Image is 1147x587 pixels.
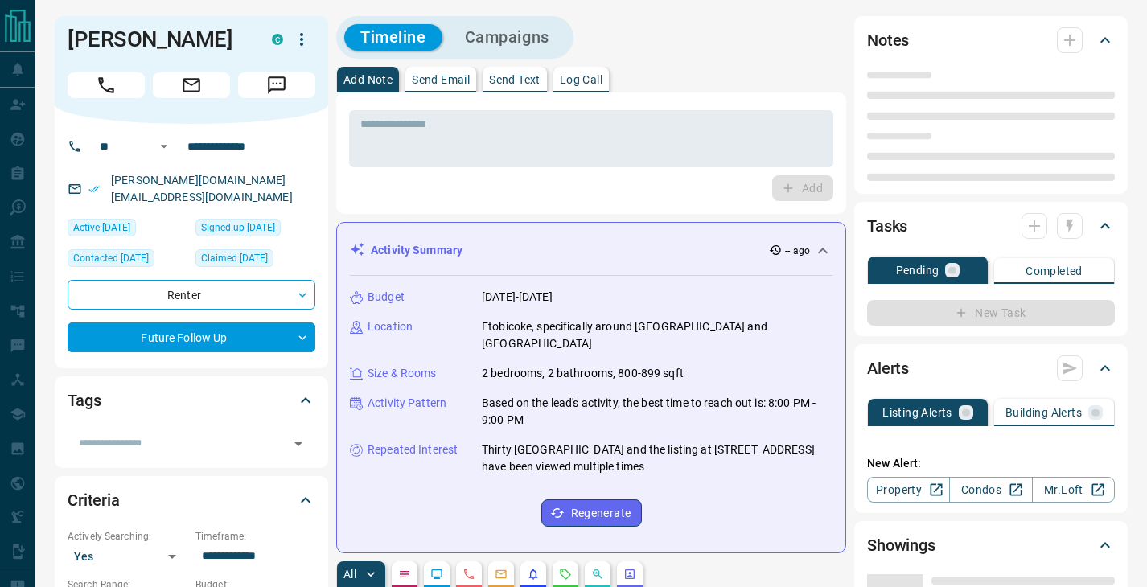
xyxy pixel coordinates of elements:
[68,487,120,513] h2: Criteria
[238,72,315,98] span: Message
[867,455,1115,472] p: New Alert:
[896,265,939,276] p: Pending
[949,477,1032,503] a: Condos
[1005,407,1082,418] p: Building Alerts
[368,441,458,458] p: Repeated Interest
[867,526,1115,564] div: Showings
[623,568,636,581] svg: Agent Actions
[343,74,393,85] p: Add Note
[201,250,268,266] span: Claimed [DATE]
[541,499,642,527] button: Regenerate
[867,355,909,381] h2: Alerts
[68,219,187,241] div: Mon Aug 18 2025
[68,72,145,98] span: Call
[867,532,935,558] h2: Showings
[68,388,101,413] h2: Tags
[449,24,565,51] button: Campaigns
[68,544,187,569] div: Yes
[412,74,470,85] p: Send Email
[482,365,684,382] p: 2 bedrooms, 2 bathrooms, 800-899 sqft
[287,433,310,455] button: Open
[68,280,315,310] div: Renter
[1032,477,1115,503] a: Mr.Loft
[88,183,100,195] svg: Email Verified
[867,207,1115,245] div: Tasks
[785,244,810,258] p: -- ago
[68,481,315,519] div: Criteria
[867,477,950,503] a: Property
[527,568,540,581] svg: Listing Alerts
[882,407,952,418] p: Listing Alerts
[73,220,130,236] span: Active [DATE]
[559,568,572,581] svg: Requests
[68,381,315,420] div: Tags
[368,318,413,335] p: Location
[368,395,446,412] p: Activity Pattern
[482,318,832,352] p: Etobicoke, specifically around [GEOGRAPHIC_DATA] and [GEOGRAPHIC_DATA]
[560,74,602,85] p: Log Call
[153,72,230,98] span: Email
[482,395,832,429] p: Based on the lead's activity, the best time to reach out is: 8:00 PM - 9:00 PM
[430,568,443,581] svg: Lead Browsing Activity
[195,249,315,272] div: Mon Aug 18 2025
[371,242,462,259] p: Activity Summary
[68,27,248,52] h1: [PERSON_NAME]
[111,174,293,203] a: [PERSON_NAME][DOMAIN_NAME][EMAIL_ADDRESS][DOMAIN_NAME]
[195,219,315,241] div: Sun Aug 17 2025
[195,529,315,544] p: Timeframe:
[482,441,832,475] p: Thirty [GEOGRAPHIC_DATA] and the listing at [STREET_ADDRESS] have been viewed multiple times
[343,569,356,580] p: All
[73,250,149,266] span: Contacted [DATE]
[68,529,187,544] p: Actively Searching:
[68,322,315,352] div: Future Follow Up
[867,21,1115,60] div: Notes
[867,27,909,53] h2: Notes
[489,74,541,85] p: Send Text
[867,349,1115,388] div: Alerts
[350,236,832,265] div: Activity Summary-- ago
[272,34,283,45] div: condos.ca
[591,568,604,581] svg: Opportunities
[201,220,275,236] span: Signed up [DATE]
[68,249,187,272] div: Mon Aug 18 2025
[344,24,442,51] button: Timeline
[1026,265,1083,277] p: Completed
[154,137,174,156] button: Open
[398,568,411,581] svg: Notes
[368,365,437,382] p: Size & Rooms
[482,289,553,306] p: [DATE]-[DATE]
[368,289,405,306] p: Budget
[495,568,508,581] svg: Emails
[867,213,907,239] h2: Tasks
[462,568,475,581] svg: Calls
